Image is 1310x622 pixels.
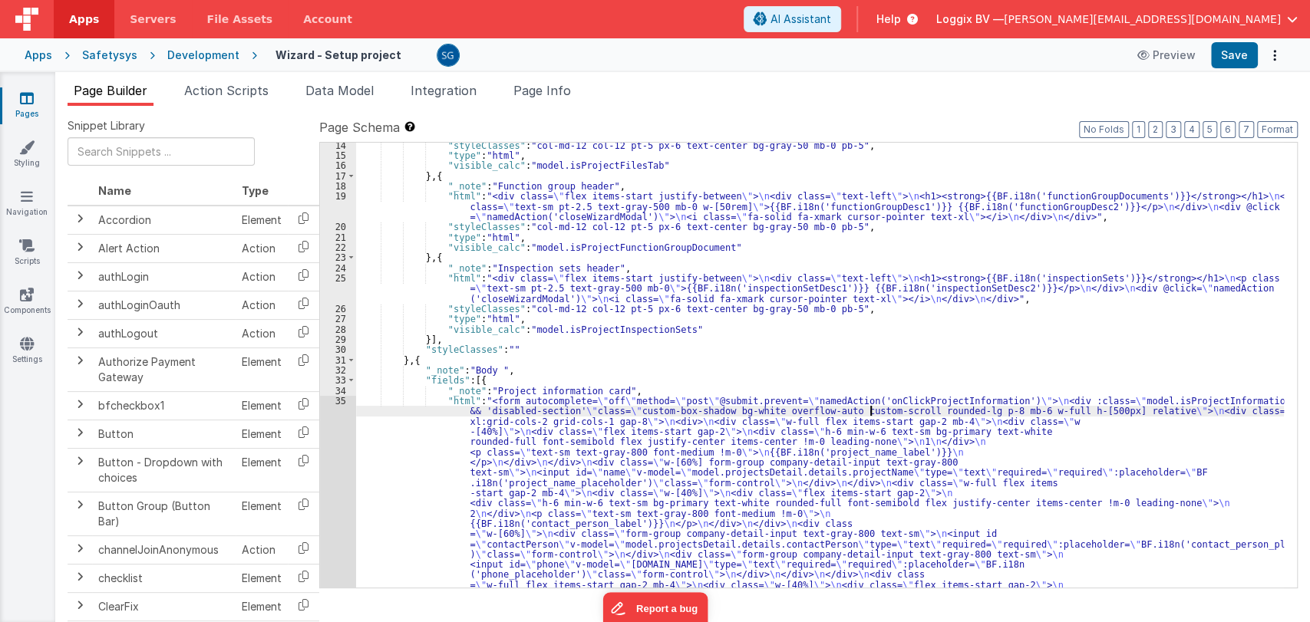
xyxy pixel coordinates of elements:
span: File Assets [207,12,273,27]
td: authLogin [92,262,236,291]
td: Action [236,535,288,564]
span: Loggix BV — [936,12,1004,27]
td: Authorize Payment Gateway [92,347,236,391]
button: 1 [1132,121,1145,138]
td: Button - Dropdown with choices [92,448,236,492]
td: Accordion [92,206,236,235]
td: bfcheckbox1 [92,391,236,420]
span: Page Builder [74,83,147,98]
div: 29 [320,334,356,344]
span: Page Info [513,83,571,98]
button: 7 [1239,121,1254,138]
button: Options [1264,44,1285,66]
td: Action [236,234,288,262]
span: Integration [411,83,477,98]
td: authLoginOauth [92,291,236,319]
div: 19 [320,191,356,222]
div: 18 [320,181,356,191]
div: 28 [320,324,356,334]
button: Loggix BV — [PERSON_NAME][EMAIL_ADDRESS][DOMAIN_NAME] [936,12,1298,27]
div: 26 [320,304,356,314]
button: 5 [1203,121,1217,138]
button: 6 [1220,121,1236,138]
div: 31 [320,355,356,365]
span: Snippet Library [68,118,145,133]
td: Element [236,492,288,535]
td: checklist [92,564,236,592]
span: Servers [130,12,176,27]
button: AI Assistant [744,6,841,32]
div: 22 [320,242,356,252]
td: Action [236,291,288,319]
td: Element [236,592,288,620]
button: 2 [1148,121,1163,138]
img: 385c22c1e7ebf23f884cbf6fb2c72b80 [437,44,459,66]
div: 25 [320,273,356,304]
button: Save [1211,42,1258,68]
span: Page Schema [319,118,400,137]
div: 14 [320,140,356,150]
div: 23 [320,252,356,262]
td: authLogout [92,319,236,347]
span: [PERSON_NAME][EMAIL_ADDRESS][DOMAIN_NAME] [1004,12,1281,27]
div: 27 [320,314,356,324]
h4: Wizard - Setup project [276,49,401,61]
td: Button [92,420,236,448]
span: Type [242,184,269,197]
button: Preview [1128,43,1205,67]
td: Element [236,448,288,492]
div: 20 [320,222,356,232]
div: Safetysys [82,48,137,63]
div: 34 [320,386,356,396]
td: Action [236,262,288,291]
span: Apps [69,12,99,27]
button: 3 [1166,121,1181,138]
span: Action Scripts [184,83,269,98]
td: Action [236,319,288,347]
td: ClearFix [92,592,236,620]
span: Name [98,184,131,197]
td: Alert Action [92,234,236,262]
span: Data Model [305,83,374,98]
span: Help [876,12,901,27]
div: 24 [320,263,356,273]
td: channelJoinAnonymous [92,535,236,564]
div: 15 [320,150,356,160]
td: Element [236,420,288,448]
td: Element [236,564,288,592]
button: No Folds [1079,121,1129,138]
td: Button Group (Button Bar) [92,492,236,535]
div: 33 [320,375,356,385]
td: Element [236,391,288,420]
div: Development [167,48,239,63]
div: 17 [320,171,356,181]
div: 32 [320,365,356,375]
div: Apps [25,48,52,63]
button: 4 [1184,121,1199,138]
td: Element [236,347,288,391]
div: 16 [320,160,356,170]
span: AI Assistant [770,12,831,27]
td: Element [236,206,288,235]
div: 30 [320,344,356,354]
button: Format [1257,121,1298,138]
div: 21 [320,232,356,242]
input: Search Snippets ... [68,137,255,166]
